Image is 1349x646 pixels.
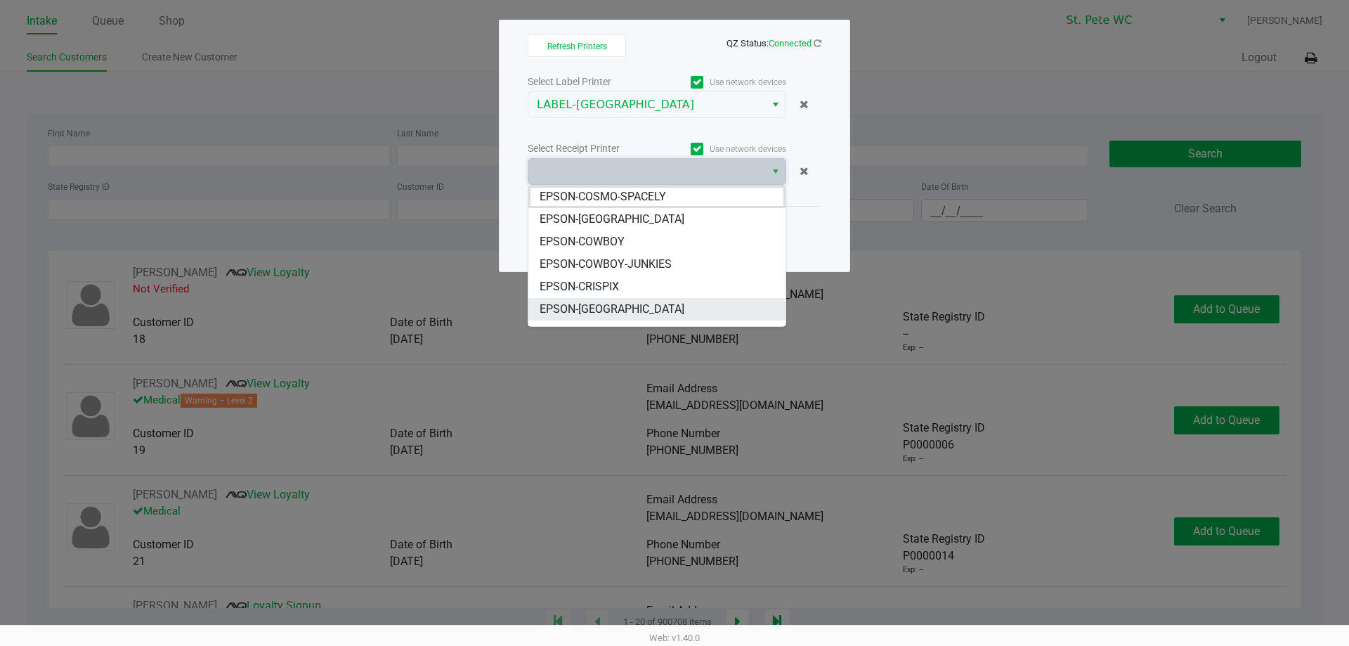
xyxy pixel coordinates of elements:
span: EPSON-COSMO-SPACELY [540,188,666,205]
span: EPSON-COWBOY [540,233,625,250]
button: Select [765,92,786,117]
button: Select [765,159,786,184]
span: Refresh Printers [547,41,607,51]
span: QZ Status: [726,38,821,49]
label: Use network devices [657,76,786,89]
span: EPSON-[GEOGRAPHIC_DATA] [540,301,684,318]
label: Use network devices [657,143,786,155]
span: EPSON-CRISPIX [540,278,619,295]
span: LABEL-[GEOGRAPHIC_DATA] [537,96,757,113]
button: Refresh Printers [528,34,626,57]
div: Select Label Printer [528,75,657,89]
span: Connected [769,38,812,49]
span: Web: v1.40.0 [649,633,700,643]
div: Select Receipt Printer [528,141,657,156]
span: EPSON-COWBOY-JUNKIES [540,256,672,273]
span: EPSON-[GEOGRAPHIC_DATA] [540,211,684,228]
span: EPSON-CROOKEDX [540,323,636,340]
